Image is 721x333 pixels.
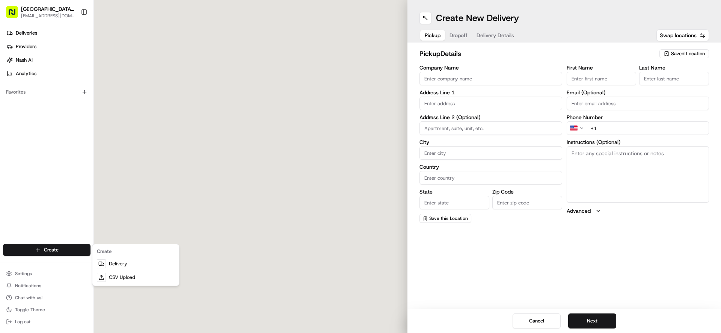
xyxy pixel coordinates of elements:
input: Enter email address [567,97,709,110]
label: City [419,139,562,145]
span: Analytics [16,70,36,77]
span: Providers [16,43,36,50]
div: Past conversations [8,98,50,104]
button: Save this Location [419,214,471,223]
input: Enter phone number [586,121,709,135]
div: Favorites [3,86,91,98]
span: Create [44,247,59,253]
input: Enter country [419,171,562,185]
input: Clear [20,48,124,56]
label: Phone Number [567,115,709,120]
label: Advanced [567,207,591,215]
img: 1736555255976-a54dd68f-1ca7-489b-9aae-adbdc363a1c4 [8,72,21,85]
input: Enter zip code [492,196,562,209]
span: Save this Location [429,215,468,221]
input: Enter last name [639,72,709,85]
span: Nash AI [16,57,33,64]
button: Cancel [513,313,561,328]
label: Address Line 2 (Optional) [419,115,562,120]
span: [DATE] [25,137,40,143]
span: Log out [15,319,30,325]
a: 💻API Documentation [60,165,124,179]
span: Notifications [15,283,41,289]
label: Last Name [639,65,709,70]
input: Enter company name [419,72,562,85]
h1: Create New Delivery [436,12,519,24]
div: Start new chat [34,72,123,79]
a: 📗Knowledge Base [5,165,60,179]
span: Chat with us! [15,295,42,301]
img: 1732323095091-59ea418b-cfe3-43c8-9ae0-d0d06d6fd42c [16,72,29,85]
button: Swap locations [656,29,709,41]
label: Company Name [419,65,562,70]
span: Pylon [75,186,91,192]
label: First Name [567,65,637,70]
h2: pickup Details [419,48,655,59]
button: See all [116,96,137,105]
span: Deliveries [16,30,37,36]
span: API Documentation [71,168,121,176]
span: [EMAIL_ADDRESS][DOMAIN_NAME] [21,13,75,19]
span: Settings [15,271,32,277]
a: CSV Upload [94,271,178,284]
label: Country [419,164,562,170]
div: 💻 [63,169,69,175]
button: Start new chat [128,74,137,83]
input: Apartment, suite, unit, etc. [419,121,562,135]
div: Create [94,246,178,257]
label: Email (Optional) [567,90,709,95]
span: [GEOGRAPHIC_DATA] - [GEOGRAPHIC_DATA], [GEOGRAPHIC_DATA] [21,5,75,13]
label: Address Line 1 [419,90,562,95]
img: Nash [8,8,23,23]
div: 📗 [8,169,14,175]
span: Dropoff [449,32,468,39]
span: [DATE] [25,117,40,123]
label: State [419,189,489,194]
a: Powered byPylon [53,186,91,192]
span: Pickup [425,32,440,39]
p: Welcome 👋 [8,30,137,42]
div: We're available if you need us! [34,79,103,85]
label: Instructions (Optional) [567,139,709,145]
input: Enter city [419,146,562,160]
input: Enter state [419,196,489,209]
input: Enter address [419,97,562,110]
span: Toggle Theme [15,307,45,313]
span: Knowledge Base [15,168,57,176]
span: Swap locations [660,32,697,39]
button: Saved Location [659,48,709,59]
input: Enter first name [567,72,637,85]
span: Delivery Details [477,32,514,39]
label: Zip Code [492,189,562,194]
a: Delivery [94,257,178,271]
button: Advanced [567,207,709,215]
button: Next [568,313,616,328]
span: Saved Location [671,50,705,57]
